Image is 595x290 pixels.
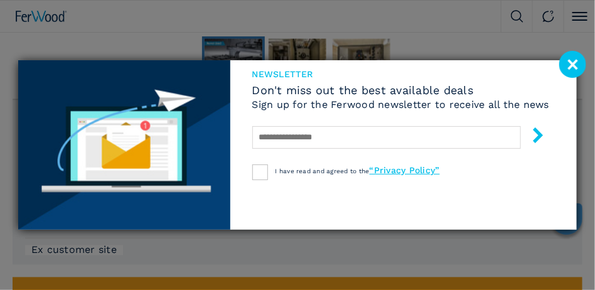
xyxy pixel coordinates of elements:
[18,60,230,230] img: Newsletter image
[276,168,440,175] span: I have read and agreed to the
[370,165,440,175] a: “Privacy Policy”
[252,100,550,110] h6: Sign up for the Ferwood newsletter to receive all the news
[252,70,550,78] span: newsletter
[518,122,546,152] button: submit-button
[252,85,550,96] span: Don't miss out the best available deals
